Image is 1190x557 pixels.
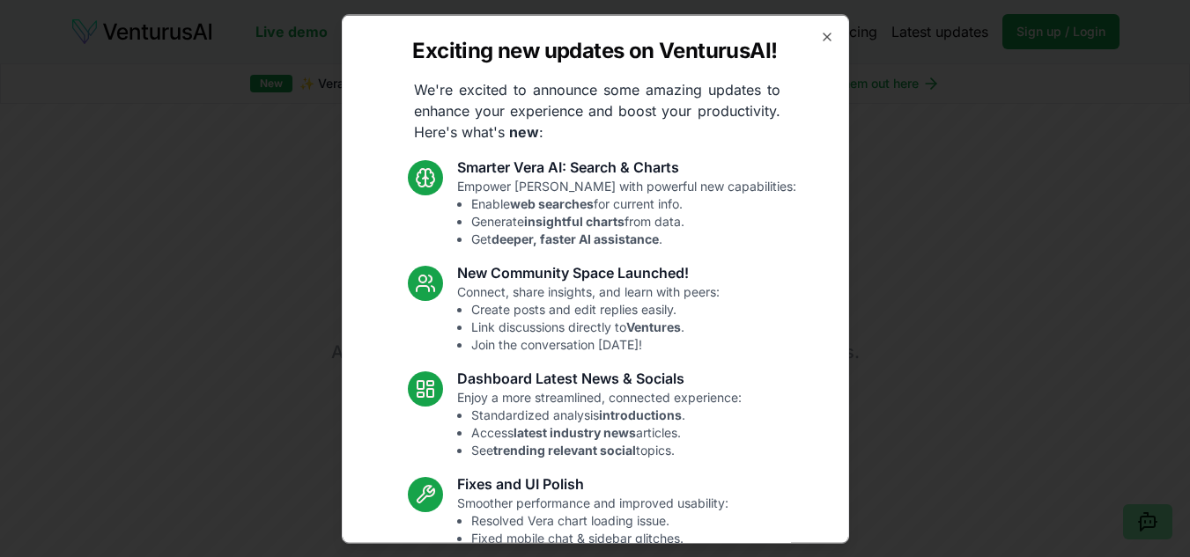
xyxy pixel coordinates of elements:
[471,423,742,441] li: Access articles.
[471,300,720,318] li: Create posts and edit replies easily.
[457,282,720,353] p: Connect, share insights, and learn with peers:
[471,335,720,353] li: Join the conversation [DATE]!
[471,441,742,458] li: See topics.
[457,156,796,177] h3: Smarter Vera AI: Search & Charts
[457,388,742,458] p: Enjoy a more streamlined, connected experience:
[457,473,728,494] h3: Fixes and UI Polish
[599,407,682,421] strong: introductions
[471,511,728,529] li: Resolved Vera chart loading issue.
[509,122,539,140] strong: new
[471,194,796,212] li: Enable for current info.
[471,212,796,230] li: Generate from data.
[514,424,636,439] strong: latest industry news
[471,529,728,546] li: Fixed mobile chat & sidebar glitches.
[471,406,742,423] li: Standardized analysis .
[524,213,625,228] strong: insightful charts
[457,261,720,282] h3: New Community Space Launched!
[412,36,777,64] h2: Exciting new updates on VenturusAI!
[471,230,796,247] li: Get .
[510,195,594,210] strong: web searches
[457,177,796,247] p: Empower [PERSON_NAME] with powerful new capabilities:
[400,78,795,142] p: We're excited to announce some amazing updates to enhance your experience and boost your producti...
[626,319,681,333] strong: Ventures
[471,318,720,335] li: Link discussions directly to .
[492,231,659,246] strong: deeper, faster AI assistance
[493,442,636,457] strong: trending relevant social
[457,367,742,388] h3: Dashboard Latest News & Socials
